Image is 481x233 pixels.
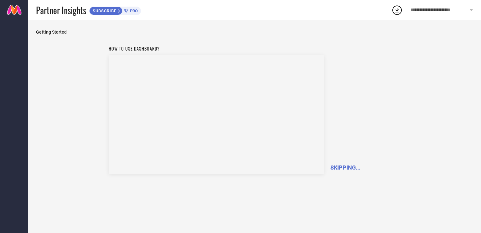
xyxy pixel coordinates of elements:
span: Getting Started [36,30,473,35]
span: SKIPPING... [330,164,360,171]
iframe: Workspace Section [109,55,324,174]
div: Open download list [391,4,403,16]
span: SUBSCRIBE [90,8,118,13]
h1: How to use dashboard? [109,45,324,52]
span: Partner Insights [36,4,86,17]
span: PRO [128,8,138,13]
a: SUBSCRIBEPRO [89,5,141,15]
